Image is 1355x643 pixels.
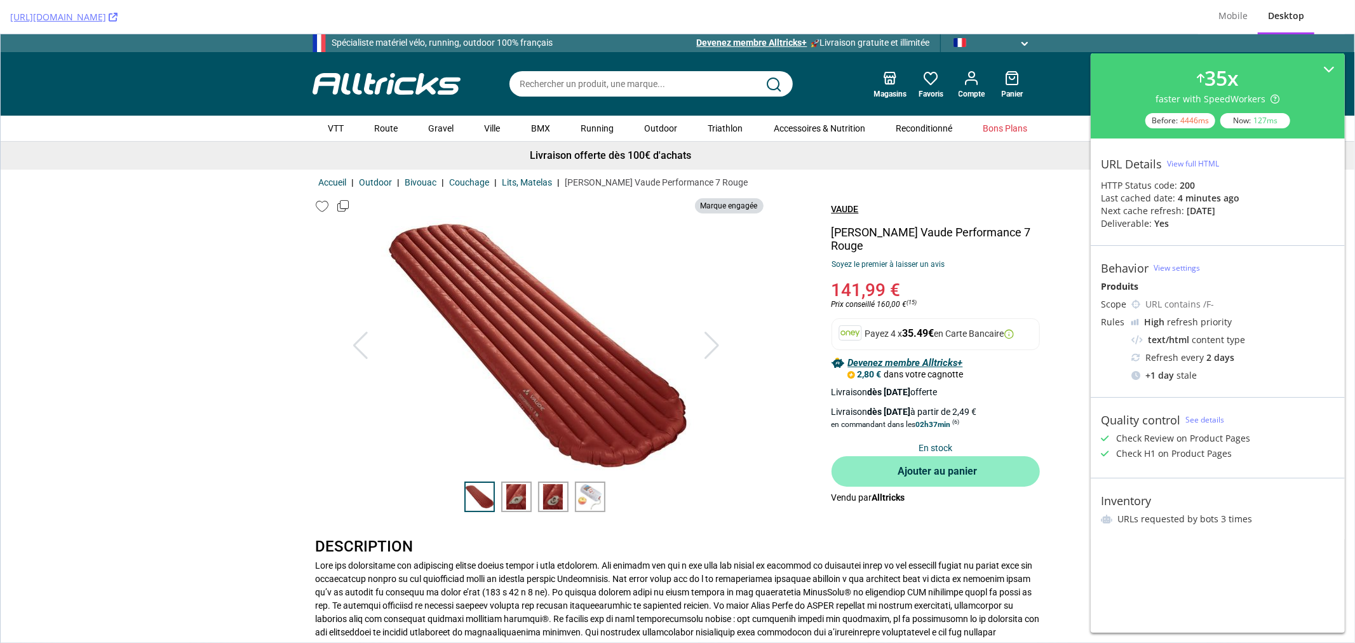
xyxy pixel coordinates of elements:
a: Accessoires & Nutrition [763,81,875,107]
a: Reconditionné [885,81,962,107]
img: Alltricks [312,39,460,60]
a: Bons Plans [972,81,1037,107]
div: View full HTML [1167,158,1219,169]
span: Ajouter à mes favoris [312,161,332,182]
a: Soyez le premier à laisser un avis [831,224,944,236]
a: BMX [520,81,560,107]
div: 127 ms [1253,115,1277,126]
div: Now: [1220,113,1290,128]
a: [URL][DOMAIN_NAME] [10,11,118,24]
img: Matelas Gonflable Vaude Performance 7 Rouge [381,182,694,441]
h2: Description [315,502,1042,525]
div: Deliverable: [1101,217,1152,230]
input: Rechercher un produit, une marque... [509,37,792,62]
a: Panier [998,34,1026,65]
div: refresh priority [1144,316,1232,328]
a: Couchage [449,143,489,153]
img: rocket_logo.svg [810,4,819,13]
div: text/html [1148,334,1189,346]
strong: 02h37min [915,386,950,395]
div: HTTP Status code: [1101,179,1335,192]
a: Vaude [831,170,858,180]
button: Devenez membre Alltricks+ [844,322,966,335]
div: Check Review on Product Pages [1116,432,1250,445]
div: [DATE] [1187,205,1215,217]
img: oney logo [838,291,861,306]
div: Copier le lien du produit [332,161,353,181]
a: Magasins [870,34,910,65]
div: Inventory [1101,494,1151,508]
a: Livraison offerte dès 100€ d'achats [529,115,691,127]
a: Lits, Matelas [502,143,552,153]
div: Rules [1101,316,1126,328]
span: Magasins [873,57,907,65]
p: Vendu par [831,457,905,469]
div: 4446 ms [1180,115,1209,126]
sup: (15) [907,265,917,271]
div: 35 x [1204,64,1239,93]
li: URLs requested by bots 3 times [1101,513,1335,525]
span: [PERSON_NAME] Vaude Performance 7 Rouge [565,143,748,153]
div: + 1 day [1145,369,1174,382]
div: Mobile [1218,10,1248,22]
h1: [PERSON_NAME] Vaude Performance 7 Rouge [831,191,1039,218]
div: 2 days [1206,351,1234,364]
p: en commandant dans les [831,384,1039,396]
a: Running [570,81,623,107]
div: 4 minutes ago [1178,192,1239,205]
span: Panier [1001,57,1023,65]
div: Yes [1154,217,1169,230]
a: Triathlon [697,81,752,107]
span: 141,99 € [831,245,900,266]
a: Ville [473,81,509,107]
strong: Devenez membre Alltricks+ [847,323,962,334]
span: Livraison à partir de 2,49 € [831,372,1039,396]
sup: (6) [952,384,959,391]
div: Scope [1101,298,1126,311]
button: View full HTML [1167,154,1219,174]
div: content type [1131,334,1335,346]
span: Marque engagée [694,164,763,179]
span: Compte [958,57,985,65]
div: URL contains /F- [1145,298,1335,311]
a: See details [1185,414,1224,425]
span: Ajouter au panier [898,430,977,445]
img: premium plus icon [847,336,855,345]
div: Check H1 on Product Pages [1116,447,1232,460]
a: Compte [951,34,992,65]
a: View settings [1154,262,1200,273]
span: Devenez membre Alltricks+ [696,3,807,13]
div: Produits [1101,280,1335,293]
span: Livraison offerte [831,353,937,363]
span: Favoris [918,57,943,65]
div: Refresh every [1131,351,1335,364]
strong: Alltricks [872,458,905,468]
div: Next cache refresh: [1101,205,1184,217]
img: cRr4yx4cyByr8BeLxltRlzBPIAAAAAElFTkSuQmCC [1131,319,1139,325]
a: Outdoor [633,81,687,107]
div: High [1144,316,1164,328]
strong: dès [DATE] [867,353,910,363]
a: Devenez membre Alltricks+Livraison gratuite et illimitée [696,3,929,13]
div: stale [1131,369,1335,382]
p: dans votre cagnotte [847,335,1039,346]
div: Payez 4 x en Carte Bancaire [838,291,1013,309]
span: 2,80 € [857,335,881,345]
a: Favoris [910,34,951,65]
div: Behavior [1101,261,1149,275]
a: Route [363,81,407,107]
a: VTT [317,81,353,107]
p: Prix conseillé 160,00 € [831,266,1039,274]
strong: 200 [1180,179,1195,191]
img: oney informations icon [1004,295,1013,305]
div: Desktop [1268,10,1304,22]
p: En stock [862,409,1008,419]
div: Quality control [1101,413,1180,427]
a: Bivouac [405,143,436,153]
a: Accueil [318,143,346,153]
strong: dès [DATE] [867,372,910,382]
div: Last cached date: [1101,192,1175,205]
div: Before: [1145,113,1215,128]
a: Gravel [417,81,463,107]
